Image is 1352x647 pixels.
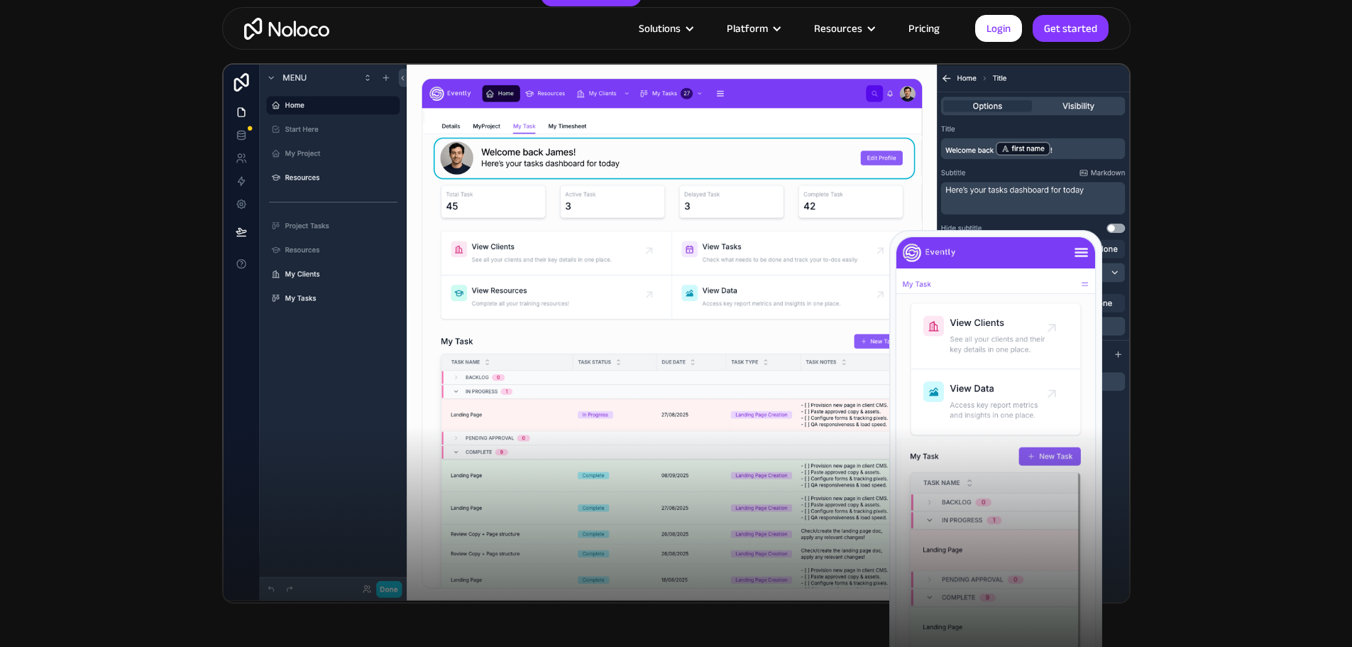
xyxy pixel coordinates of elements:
[1033,15,1109,42] a: Get started
[621,19,709,38] div: Solutions
[709,19,796,38] div: Platform
[975,15,1022,42] a: Login
[244,18,329,40] a: home
[639,19,681,38] div: Solutions
[814,19,862,38] div: Resources
[891,19,957,38] a: Pricing
[796,19,891,38] div: Resources
[727,19,768,38] div: Platform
